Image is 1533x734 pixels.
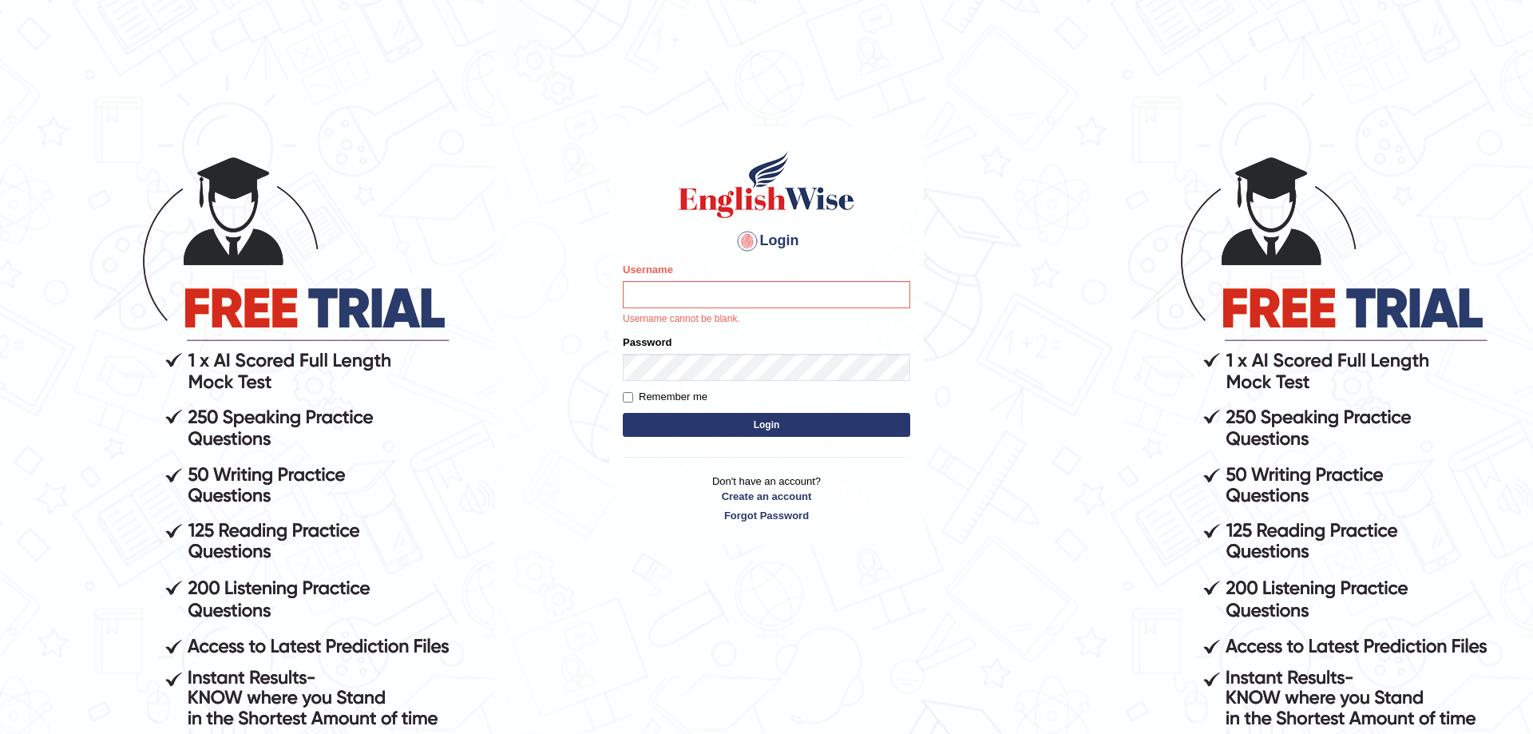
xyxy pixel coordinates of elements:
label: Password [623,335,671,350]
button: Login [623,413,910,437]
h4: Login [623,228,910,254]
p: Username cannot be blank. [623,312,910,327]
img: Logo of English Wise sign in for intelligent practice with AI [675,149,858,220]
input: Remember me [623,392,633,403]
a: Forgot Password [623,508,910,523]
label: Remember me [623,389,707,405]
label: Username [623,262,673,277]
a: Create an account [623,489,910,504]
p: Don't have an account? [623,474,910,523]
